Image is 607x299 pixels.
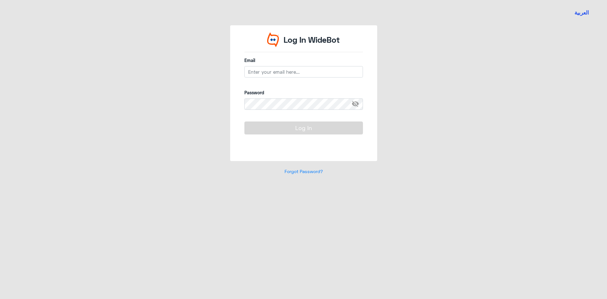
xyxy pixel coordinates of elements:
[352,98,363,110] span: visibility_off
[244,57,363,64] label: Email
[267,32,279,47] img: Widebot Logo
[244,89,363,96] label: Password
[574,9,589,17] button: العربية
[244,121,363,134] button: Log In
[571,5,593,21] a: Switch language
[284,34,340,46] p: Log In WideBot
[285,169,323,174] a: Forgot Password?
[244,66,363,78] input: Enter your email here...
